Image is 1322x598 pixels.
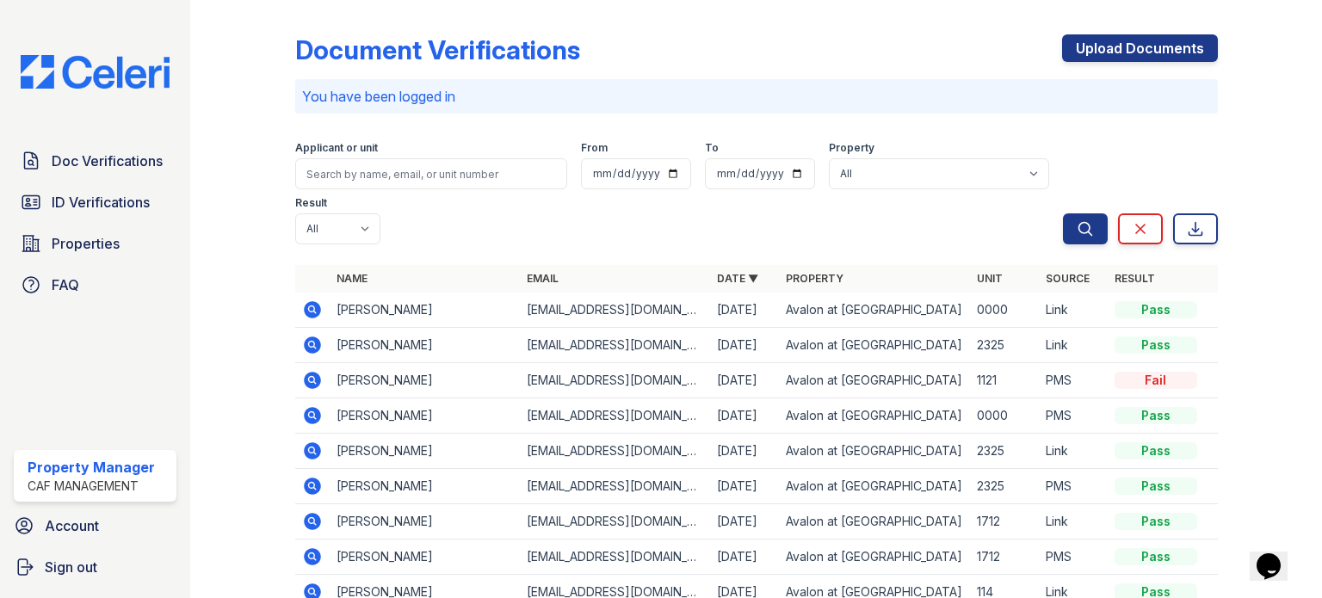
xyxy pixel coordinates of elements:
td: [DATE] [710,504,779,539]
td: [PERSON_NAME] [330,504,520,539]
span: Sign out [45,557,97,577]
td: 1712 [970,504,1039,539]
div: Document Verifications [295,34,580,65]
td: PMS [1039,469,1108,504]
td: [PERSON_NAME] [330,434,520,469]
a: Properties [14,226,176,261]
td: 0000 [970,398,1039,434]
td: Link [1039,328,1108,363]
div: Pass [1115,478,1197,495]
td: Avalon at [GEOGRAPHIC_DATA] [779,293,969,328]
div: Pass [1115,336,1197,354]
div: Pass [1115,442,1197,459]
td: [EMAIL_ADDRESS][DOMAIN_NAME] [520,293,710,328]
td: Avalon at [GEOGRAPHIC_DATA] [779,434,969,469]
td: [PERSON_NAME] [330,398,520,434]
td: [EMAIL_ADDRESS][DOMAIN_NAME] [520,469,710,504]
td: PMS [1039,398,1108,434]
td: [DATE] [710,469,779,504]
a: Doc Verifications [14,144,176,178]
a: ID Verifications [14,185,176,219]
a: Account [7,509,183,543]
div: Pass [1115,407,1197,424]
td: [DATE] [710,434,779,469]
td: 1121 [970,363,1039,398]
td: Avalon at [GEOGRAPHIC_DATA] [779,363,969,398]
td: [EMAIL_ADDRESS][DOMAIN_NAME] [520,504,710,539]
td: 2325 [970,434,1039,469]
a: Result [1115,272,1155,285]
div: Pass [1115,301,1197,318]
input: Search by name, email, or unit number [295,158,567,189]
span: Doc Verifications [52,151,163,171]
td: [DATE] [710,363,779,398]
div: CAF Management [28,478,155,495]
td: PMS [1039,539,1108,575]
td: [PERSON_NAME] [330,328,520,363]
td: Avalon at [GEOGRAPHIC_DATA] [779,328,969,363]
td: [DATE] [710,398,779,434]
label: Applicant or unit [295,141,378,155]
label: From [581,141,608,155]
a: Email [527,272,559,285]
a: Name [337,272,368,285]
td: [EMAIL_ADDRESS][DOMAIN_NAME] [520,434,710,469]
a: Property [786,272,843,285]
td: [PERSON_NAME] [330,293,520,328]
a: Unit [977,272,1003,285]
td: Avalon at [GEOGRAPHIC_DATA] [779,539,969,575]
span: FAQ [52,274,79,295]
td: Avalon at [GEOGRAPHIC_DATA] [779,469,969,504]
td: [EMAIL_ADDRESS][DOMAIN_NAME] [520,398,710,434]
td: [EMAIL_ADDRESS][DOMAIN_NAME] [520,328,710,363]
td: 1712 [970,539,1039,575]
span: Properties [52,233,120,254]
td: [EMAIL_ADDRESS][DOMAIN_NAME] [520,363,710,398]
td: Link [1039,434,1108,469]
div: Property Manager [28,457,155,478]
a: Upload Documents [1062,34,1218,62]
td: [DATE] [710,293,779,328]
td: 2325 [970,328,1039,363]
td: Link [1039,504,1108,539]
iframe: chat widget [1250,529,1305,581]
td: [PERSON_NAME] [330,539,520,575]
td: [EMAIL_ADDRESS][DOMAIN_NAME] [520,539,710,575]
label: Property [829,141,874,155]
td: 0000 [970,293,1039,328]
p: You have been logged in [302,86,1211,107]
td: [DATE] [710,539,779,575]
td: [PERSON_NAME] [330,363,520,398]
label: To [705,141,719,155]
td: PMS [1039,363,1108,398]
a: FAQ [14,268,176,302]
a: Source [1046,272,1090,285]
span: Account [45,515,99,536]
td: Avalon at [GEOGRAPHIC_DATA] [779,398,969,434]
td: Avalon at [GEOGRAPHIC_DATA] [779,504,969,539]
a: Date ▼ [717,272,758,285]
a: Sign out [7,550,183,584]
div: Pass [1115,548,1197,565]
div: Pass [1115,513,1197,530]
label: Result [295,196,327,210]
td: 2325 [970,469,1039,504]
td: [PERSON_NAME] [330,469,520,504]
td: Link [1039,293,1108,328]
td: [DATE] [710,328,779,363]
span: ID Verifications [52,192,150,213]
div: Fail [1115,372,1197,389]
img: CE_Logo_Blue-a8612792a0a2168367f1c8372b55b34899dd931a85d93a1a3d3e32e68fde9ad4.png [7,55,183,89]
